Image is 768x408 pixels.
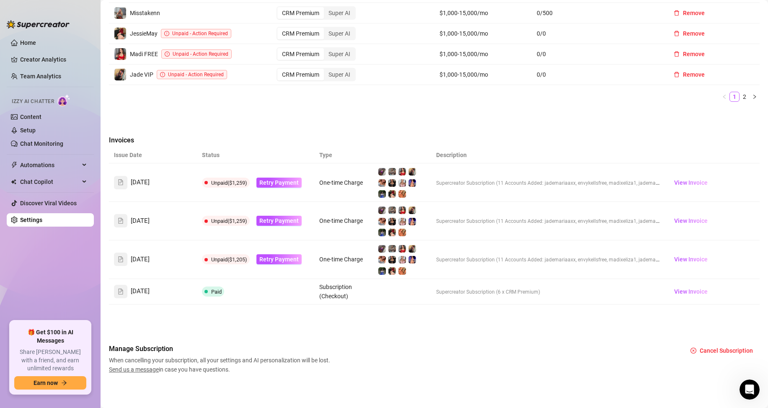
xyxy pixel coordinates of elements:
td: $1,000-15,000/mo [434,65,532,85]
a: 2 [740,92,749,101]
img: Jade FREE [378,207,386,214]
li: 2 [740,92,750,102]
div: Ella says… [7,84,161,103]
div: Super AI [324,28,355,39]
textarea: Message… [7,257,160,271]
img: Madi VIP [388,218,396,225]
img: Lana [398,256,406,263]
span: left [722,94,727,99]
span: View Invoice [674,287,708,296]
div: The info you all provided are misleading. That's why we decided to proceed. You all confirmed tha... [37,223,154,273]
span: delete [674,31,680,36]
div: CRM Premium [277,48,324,60]
div: CRM Premium [277,7,324,19]
button: left [719,92,729,102]
span: Cancel Subscription [700,347,753,354]
button: Remove [667,27,711,40]
a: View Invoice [671,287,711,297]
img: Profile image for Ella [24,5,37,18]
div: I'll pay for 2 other accounts but charging all the accounts isn't fair as you've mentioned that w... [37,20,154,61]
span: Share [PERSON_NAME] with a friend, and earn unlimited rewards [14,348,86,373]
span: file-text [118,179,124,185]
img: Madi FREE [114,48,126,60]
span: 0 / 0 [537,29,657,38]
span: Misstakenn [130,10,160,16]
img: JessieMay [388,267,396,275]
img: Chat Copilot [11,179,16,185]
div: Admin says… [7,218,161,279]
button: Remove [667,68,711,81]
span: Automations [20,158,80,172]
img: Jade VIP [409,245,416,253]
span: 0 / 0 [537,70,657,79]
span: Invoices [109,135,250,145]
div: I'll pay for 2 other accounts but charging all the accounts isn't fair as you've mentioned that w... [30,15,161,66]
img: Lana [398,218,406,225]
iframe: Intercom live chat [740,380,760,400]
span: When cancelling your subscription, all your settings and AI personalization will be lost. in case... [109,356,333,374]
span: delete [674,72,680,77]
img: Chyna [409,218,416,225]
img: Frenchie [398,190,406,198]
img: Madi FREE [398,245,406,253]
span: Izzy AI Chatter [12,98,54,106]
div: Close [147,3,162,18]
a: Discover Viral Videos [20,200,77,207]
img: Jade VIP [409,207,416,214]
a: 1 [730,92,739,101]
td: $1,000-15,000/mo [434,3,532,23]
img: Madi VIP [388,256,396,263]
button: Retry Payment [256,254,302,264]
span: Unpaid ($1,259) [211,180,247,186]
img: Profile image for Ella [25,85,34,93]
li: 1 [729,92,740,102]
div: joined the conversation [36,85,143,93]
p: Active in the last 15m [41,10,101,19]
img: Madi FREE [398,207,406,214]
a: View Invoice [671,216,711,226]
span: close-circle [690,348,696,354]
span: arrow-right [61,380,67,386]
span: Unpaid - Action Required [173,51,228,57]
span: [DATE] [131,216,150,226]
img: Misstakenn [114,7,126,19]
span: Remove [683,10,705,16]
img: Coochie [378,267,386,275]
span: Paid [211,289,222,295]
div: Super AI [324,48,355,60]
img: Madi VIP [388,179,396,187]
a: Content [20,114,41,120]
th: Status [197,147,314,163]
a: Setup [20,127,36,134]
button: go back [5,3,21,19]
span: exclamation-circle [160,72,165,77]
span: delete [674,10,680,16]
button: Upload attachment [40,274,47,281]
img: Jade FREE [378,245,386,253]
span: 0 / 0 [537,49,657,59]
span: thunderbolt [11,162,18,168]
img: Frenchie [398,229,406,236]
div: The info you all provided are misleading. That's why we decided to proceed. You all confirmed tha... [30,218,161,278]
img: Frenchie [398,267,406,275]
img: JessieMay [388,190,396,198]
span: Remove [683,30,705,37]
div: Hi there! The team confirmed it’s not currently possible to combine free and paid plans, if you a... [13,108,131,199]
span: Remove [683,71,705,78]
span: Remove [683,51,705,57]
span: 🎁 Get $100 in AI Messages [14,328,86,345]
img: AI Chatter [57,94,70,106]
span: Unpaid ($1,259) [211,218,247,224]
span: View Invoice [674,178,708,187]
span: Jade VIP [130,71,153,78]
span: Unpaid - Action Required [168,72,224,77]
div: Hi there! The team confirmed it’s not currently possible to combine free and paid plans, if you a... [7,103,137,204]
a: Creator Analytics [20,53,87,66]
div: CRM Premium [277,28,324,39]
th: Issue Date [109,147,197,163]
span: Chat Copilot [20,175,80,189]
span: Earn now [34,380,58,386]
span: Madi FREE [130,51,158,57]
button: Start recording [53,274,60,281]
button: Remove [667,6,711,20]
